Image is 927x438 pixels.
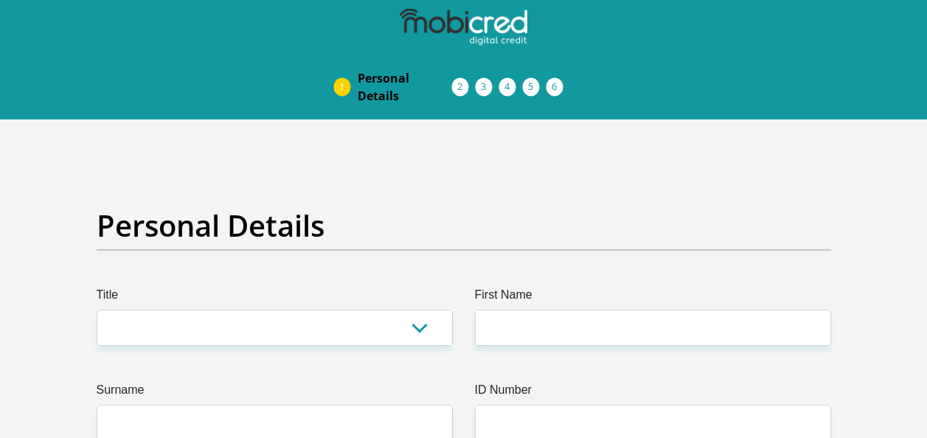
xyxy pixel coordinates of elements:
input: First Name [475,310,831,346]
a: PersonalDetails [346,63,464,111]
label: ID Number [475,381,831,405]
label: First Name [475,286,831,310]
h2: Personal Details [97,208,831,243]
span: Personal Details [358,69,452,105]
img: mobicred logo [400,9,527,46]
label: Title [97,286,453,310]
label: Surname [97,381,453,405]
